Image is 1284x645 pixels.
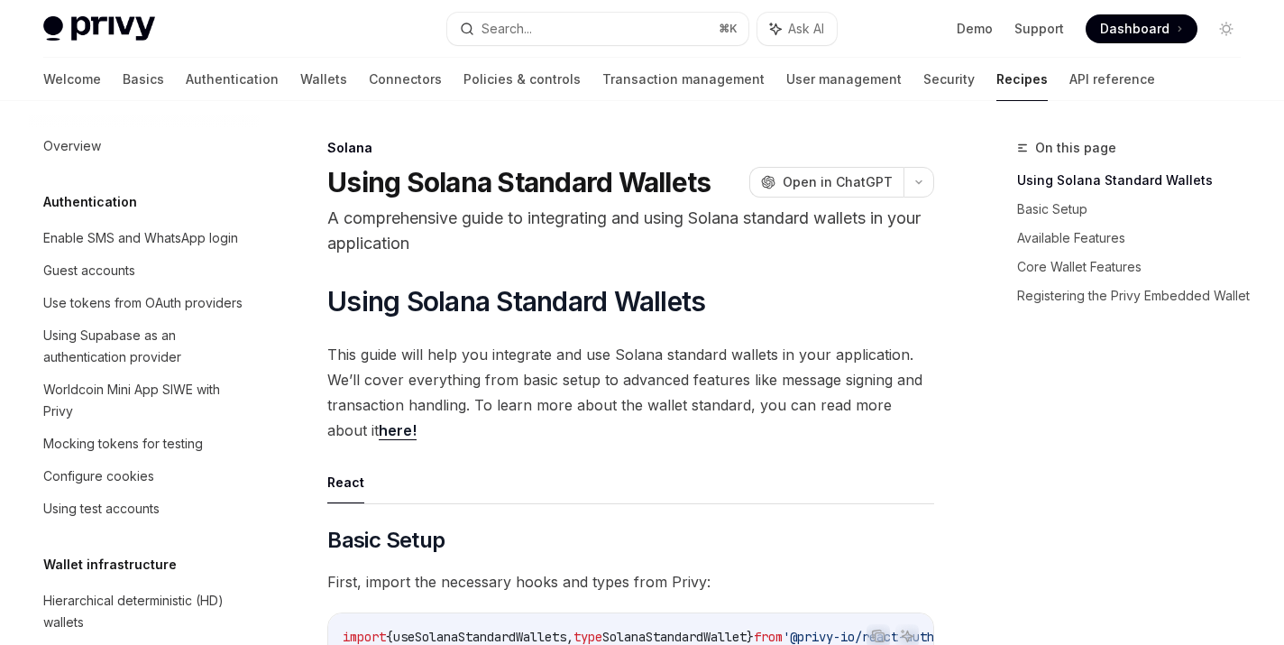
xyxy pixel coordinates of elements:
[379,421,417,440] a: here!
[1017,281,1255,310] a: Registering the Privy Embedded Wallet
[43,227,238,249] div: Enable SMS and WhatsApp login
[343,629,386,645] span: import
[327,526,445,555] span: Basic Setup
[123,58,164,101] a: Basics
[1069,58,1155,101] a: API reference
[1017,253,1255,281] a: Core Wallet Features
[43,590,249,633] div: Hierarchical deterministic (HD) wallets
[566,629,573,645] span: ,
[996,58,1048,101] a: Recipes
[783,629,992,645] span: '@privy-io/react-auth/solana'
[369,58,442,101] a: Connectors
[757,13,837,45] button: Ask AI
[783,173,893,191] span: Open in ChatGPT
[327,461,364,503] button: React
[788,20,824,38] span: Ask AI
[43,260,135,281] div: Guest accounts
[602,58,765,101] a: Transaction management
[29,222,260,254] a: Enable SMS and WhatsApp login
[393,629,566,645] span: useSolanaStandardWallets
[327,166,711,198] h1: Using Solana Standard Wallets
[1035,137,1116,159] span: On this page
[1017,166,1255,195] a: Using Solana Standard Wallets
[327,139,934,157] div: Solana
[327,285,705,318] span: Using Solana Standard Wallets
[573,629,602,645] span: type
[1014,20,1064,38] a: Support
[463,58,581,101] a: Policies & controls
[43,379,249,422] div: Worldcoin Mini App SIWE with Privy
[43,135,101,157] div: Overview
[29,319,260,373] a: Using Supabase as an authentication provider
[186,58,279,101] a: Authentication
[481,18,532,40] div: Search...
[1017,195,1255,224] a: Basic Setup
[1212,14,1241,43] button: Toggle dark mode
[43,58,101,101] a: Welcome
[1100,20,1169,38] span: Dashboard
[43,433,203,455] div: Mocking tokens for testing
[29,585,260,639] a: Hierarchical deterministic (HD) wallets
[786,58,902,101] a: User management
[29,287,260,319] a: Use tokens from OAuth providers
[957,20,993,38] a: Demo
[1017,224,1255,253] a: Available Features
[29,373,260,428] a: Worldcoin Mini App SIWE with Privy
[327,342,934,443] span: This guide will help you integrate and use Solana standard wallets in your application. We’ll cov...
[1086,14,1197,43] a: Dashboard
[719,22,738,36] span: ⌘ K
[29,493,260,525] a: Using test accounts
[43,191,137,213] h5: Authentication
[447,13,748,45] button: Search...⌘K
[300,58,347,101] a: Wallets
[43,498,160,520] div: Using test accounts
[29,254,260,287] a: Guest accounts
[29,460,260,493] a: Configure cookies
[747,629,754,645] span: }
[602,629,747,645] span: SolanaStandardWallet
[749,167,903,198] button: Open in ChatGPT
[386,629,393,645] span: {
[754,629,783,645] span: from
[29,130,260,162] a: Overview
[43,554,177,576] h5: Wallet infrastructure
[327,206,934,256] p: A comprehensive guide to integrating and using Solana standard wallets in your application
[327,569,934,594] span: First, import the necessary hooks and types from Privy:
[43,292,243,314] div: Use tokens from OAuth providers
[29,428,260,460] a: Mocking tokens for testing
[43,16,155,41] img: light logo
[923,58,975,101] a: Security
[43,465,154,487] div: Configure cookies
[43,325,249,368] div: Using Supabase as an authentication provider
